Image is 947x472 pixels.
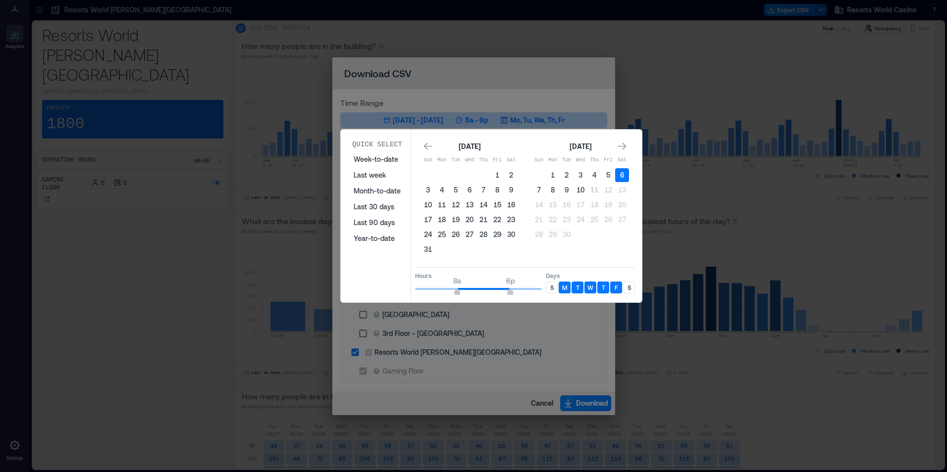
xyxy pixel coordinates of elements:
button: 21 [532,213,546,227]
button: 24 [574,213,587,227]
p: T [602,283,605,291]
p: Sun [532,156,546,164]
p: Mon [435,156,449,164]
button: 2 [504,168,518,182]
th: Monday [435,153,449,167]
button: 17 [421,213,435,227]
th: Sunday [532,153,546,167]
button: 26 [449,228,463,241]
div: [DATE] [567,141,594,152]
button: 18 [587,198,601,212]
p: Tue [449,156,463,164]
button: 28 [476,228,490,241]
button: 1 [546,168,560,182]
p: W [587,283,593,291]
button: 5 [449,183,463,197]
button: 31 [421,242,435,256]
p: F [615,283,618,291]
button: 16 [560,198,574,212]
p: Fri [490,156,504,164]
button: 19 [601,198,615,212]
button: 3 [574,168,587,182]
button: 15 [490,198,504,212]
th: Saturday [504,153,518,167]
p: S [628,283,631,291]
button: 21 [476,213,490,227]
button: 13 [615,183,629,197]
button: 17 [574,198,587,212]
button: 25 [435,228,449,241]
button: 24 [421,228,435,241]
th: Wednesday [463,153,476,167]
button: 13 [463,198,476,212]
button: 7 [532,183,546,197]
span: 6p [506,277,515,285]
button: 10 [421,198,435,212]
p: Sun [421,156,435,164]
button: 5 [601,168,615,182]
button: 30 [504,228,518,241]
th: Thursday [476,153,490,167]
th: Wednesday [574,153,587,167]
p: Days [546,272,635,280]
button: 8 [490,183,504,197]
th: Saturday [615,153,629,167]
button: 8 [546,183,560,197]
th: Friday [601,153,615,167]
button: 18 [435,213,449,227]
p: Hours [415,272,542,280]
th: Thursday [587,153,601,167]
th: Monday [546,153,560,167]
p: Mon [546,156,560,164]
button: 25 [587,213,601,227]
button: 12 [449,198,463,212]
button: 27 [463,228,476,241]
button: Last 30 days [348,199,407,215]
button: 30 [560,228,574,241]
button: 11 [435,198,449,212]
p: Thu [587,156,601,164]
p: Wed [574,156,587,164]
button: 6 [615,168,629,182]
button: Go to previous month [421,140,435,153]
button: 4 [435,183,449,197]
button: Week-to-date [348,151,407,167]
button: 9 [560,183,574,197]
button: 22 [490,213,504,227]
button: 7 [476,183,490,197]
button: 20 [615,198,629,212]
button: 10 [574,183,587,197]
button: 23 [504,213,518,227]
p: S [550,283,554,291]
button: 2 [560,168,574,182]
button: 4 [587,168,601,182]
button: 29 [546,228,560,241]
p: T [576,283,579,291]
button: 20 [463,213,476,227]
button: 1 [490,168,504,182]
th: Sunday [421,153,435,167]
th: Tuesday [449,153,463,167]
p: M [562,283,567,291]
p: Sat [615,156,629,164]
button: 14 [532,198,546,212]
button: Year-to-date [348,231,407,246]
th: Tuesday [560,153,574,167]
button: Last 90 days [348,215,407,231]
button: 19 [449,213,463,227]
button: 23 [560,213,574,227]
span: 8a [453,277,461,285]
button: 28 [532,228,546,241]
button: Last week [348,167,407,183]
button: 11 [587,183,601,197]
div: [DATE] [456,141,483,152]
button: 9 [504,183,518,197]
th: Friday [490,153,504,167]
p: Tue [560,156,574,164]
button: 26 [601,213,615,227]
button: 15 [546,198,560,212]
button: 14 [476,198,490,212]
button: 3 [421,183,435,197]
button: 6 [463,183,476,197]
button: Go to next month [615,140,629,153]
